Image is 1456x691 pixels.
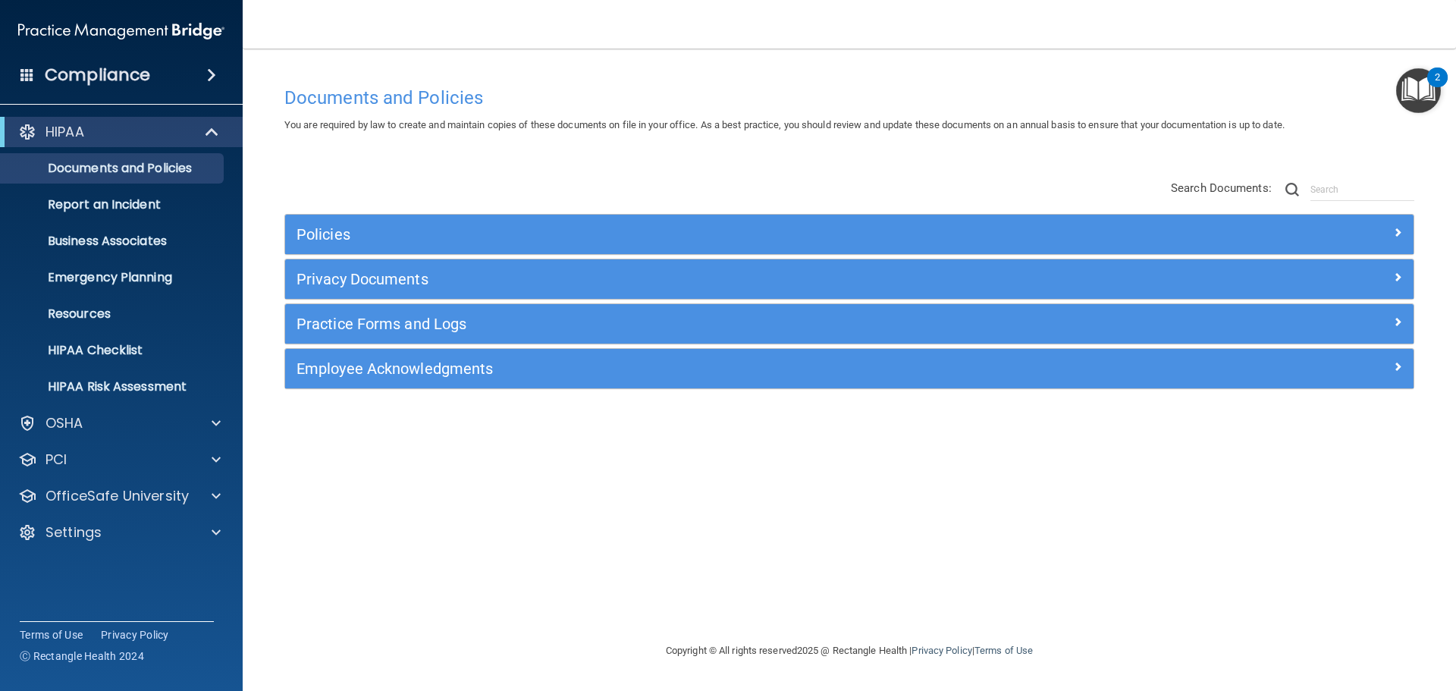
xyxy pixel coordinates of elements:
[10,197,217,212] p: Report an Incident
[1171,181,1272,195] span: Search Documents:
[18,414,221,432] a: OSHA
[297,316,1120,332] h5: Practice Forms and Logs
[297,360,1120,377] h5: Employee Acknowledgments
[18,451,221,469] a: PCI
[10,270,217,285] p: Emergency Planning
[45,414,83,432] p: OSHA
[10,306,217,322] p: Resources
[297,226,1120,243] h5: Policies
[974,645,1033,656] a: Terms of Use
[10,379,217,394] p: HIPAA Risk Assessment
[101,627,169,642] a: Privacy Policy
[1285,183,1299,196] img: ic-search.3b580494.png
[45,64,150,86] h4: Compliance
[18,16,224,46] img: PMB logo
[45,487,189,505] p: OfficeSafe University
[10,161,217,176] p: Documents and Policies
[10,343,217,358] p: HIPAA Checklist
[18,123,220,141] a: HIPAA
[297,356,1402,381] a: Employee Acknowledgments
[1310,178,1414,201] input: Search
[1435,77,1440,97] div: 2
[18,487,221,505] a: OfficeSafe University
[284,88,1414,108] h4: Documents and Policies
[297,271,1120,287] h5: Privacy Documents
[20,649,144,664] span: Ⓒ Rectangle Health 2024
[45,523,102,542] p: Settings
[297,267,1402,291] a: Privacy Documents
[45,123,84,141] p: HIPAA
[1396,68,1441,113] button: Open Resource Center, 2 new notifications
[912,645,971,656] a: Privacy Policy
[10,234,217,249] p: Business Associates
[297,222,1402,247] a: Policies
[20,627,83,642] a: Terms of Use
[284,119,1285,130] span: You are required by law to create and maintain copies of these documents on file in your office. ...
[45,451,67,469] p: PCI
[573,627,1126,675] div: Copyright © All rights reserved 2025 @ Rectangle Health | |
[297,312,1402,336] a: Practice Forms and Logs
[18,523,221,542] a: Settings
